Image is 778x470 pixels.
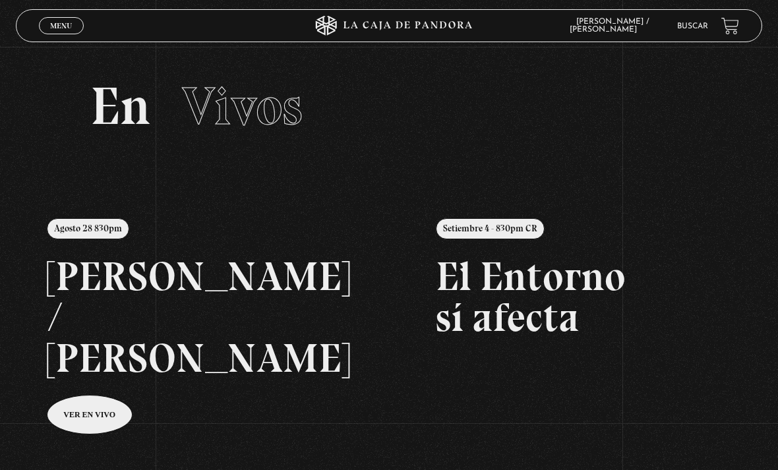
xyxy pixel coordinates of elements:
span: [PERSON_NAME] / [PERSON_NAME] [570,18,650,34]
a: View your shopping cart [721,17,739,35]
h2: En [90,80,688,132]
span: Menu [50,22,72,30]
a: Buscar [677,22,708,30]
span: Vivos [182,74,303,138]
span: Cerrar [46,33,77,42]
